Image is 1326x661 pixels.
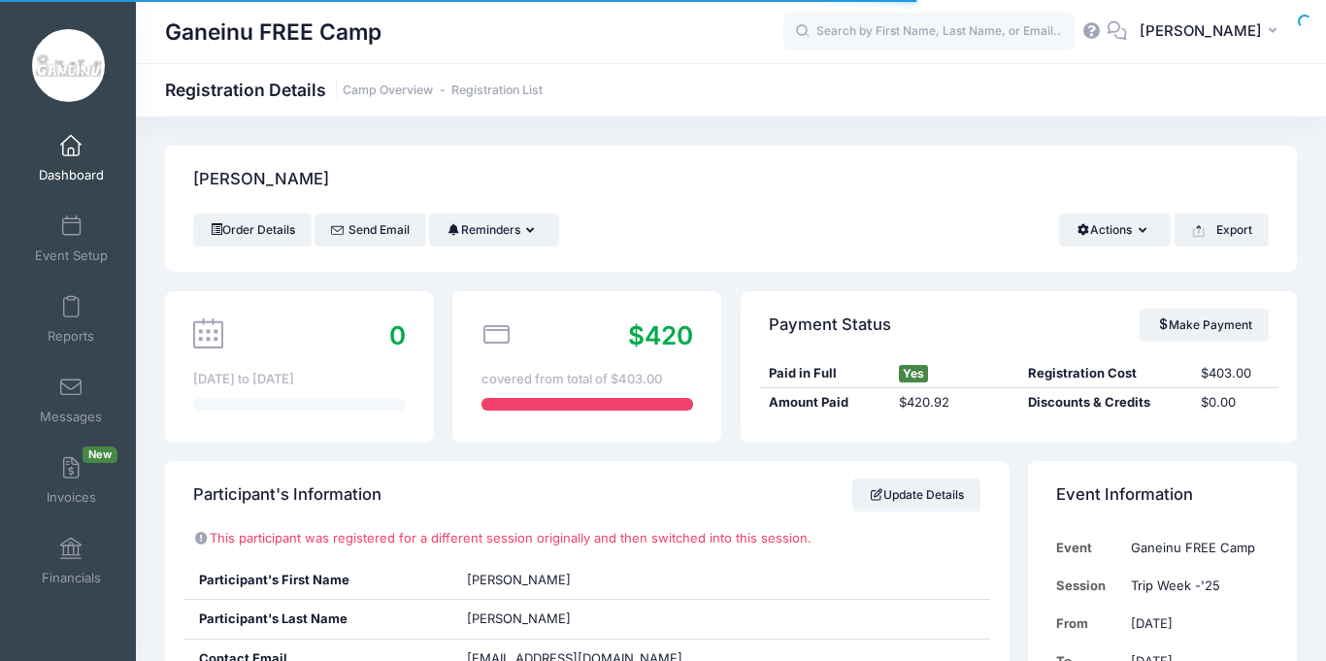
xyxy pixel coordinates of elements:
div: $403.00 [1191,364,1277,383]
span: Messages [40,409,102,425]
td: Ganeinu FREE Camp [1121,529,1269,567]
a: Financials [25,527,117,595]
div: $0.00 [1191,393,1277,413]
span: Dashboard [39,167,104,183]
span: New [83,446,117,463]
div: Discounts & Credits [1018,393,1191,413]
h4: [PERSON_NAME] [193,152,329,208]
span: 0 [389,320,406,350]
span: [PERSON_NAME] [467,611,571,626]
a: Messages [25,366,117,434]
button: Export [1175,214,1269,247]
a: Camp Overview [343,83,433,98]
td: Event [1056,529,1121,567]
div: $420.92 [889,393,1019,413]
p: This participant was registered for a different session originally and then switched into this se... [193,529,980,548]
h1: Registration Details [165,80,543,100]
a: Reports [25,285,117,353]
td: From [1056,605,1121,643]
div: Amount Paid [759,393,889,413]
span: Financials [42,570,101,586]
h1: Ganeinu FREE Camp [165,10,381,54]
button: [PERSON_NAME] [1127,10,1297,54]
span: Event Setup [35,248,108,264]
h4: Payment Status [769,297,891,352]
span: Reports [48,328,94,345]
a: Event Setup [25,205,117,273]
td: Session [1056,567,1121,605]
span: Yes [899,365,928,382]
h4: Participant's Information [193,468,381,523]
div: Paid in Full [759,364,889,383]
h4: Event Information [1056,468,1193,523]
button: Actions [1059,214,1171,247]
div: covered from total of $403.00 [481,370,693,389]
div: [DATE] to [DATE] [193,370,405,389]
img: Ganeinu FREE Camp [32,29,105,102]
a: InvoicesNew [25,446,117,514]
span: [PERSON_NAME] [1140,20,1262,42]
div: Participant's First Name [184,561,453,600]
a: Registration List [451,83,543,98]
span: [PERSON_NAME] [467,572,571,587]
span: $420 [628,320,693,350]
a: Dashboard [25,124,117,192]
td: Trip Week -'25 [1121,567,1269,605]
td: [DATE] [1121,605,1269,643]
a: Order Details [193,214,312,247]
span: Invoices [47,489,96,506]
div: Registration Cost [1018,364,1191,383]
a: Send Email [315,214,426,247]
div: Participant's Last Name [184,600,453,639]
a: Update Details [852,479,981,512]
a: Make Payment [1140,309,1269,342]
button: Reminders [429,214,558,247]
input: Search by First Name, Last Name, or Email... [783,13,1075,51]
